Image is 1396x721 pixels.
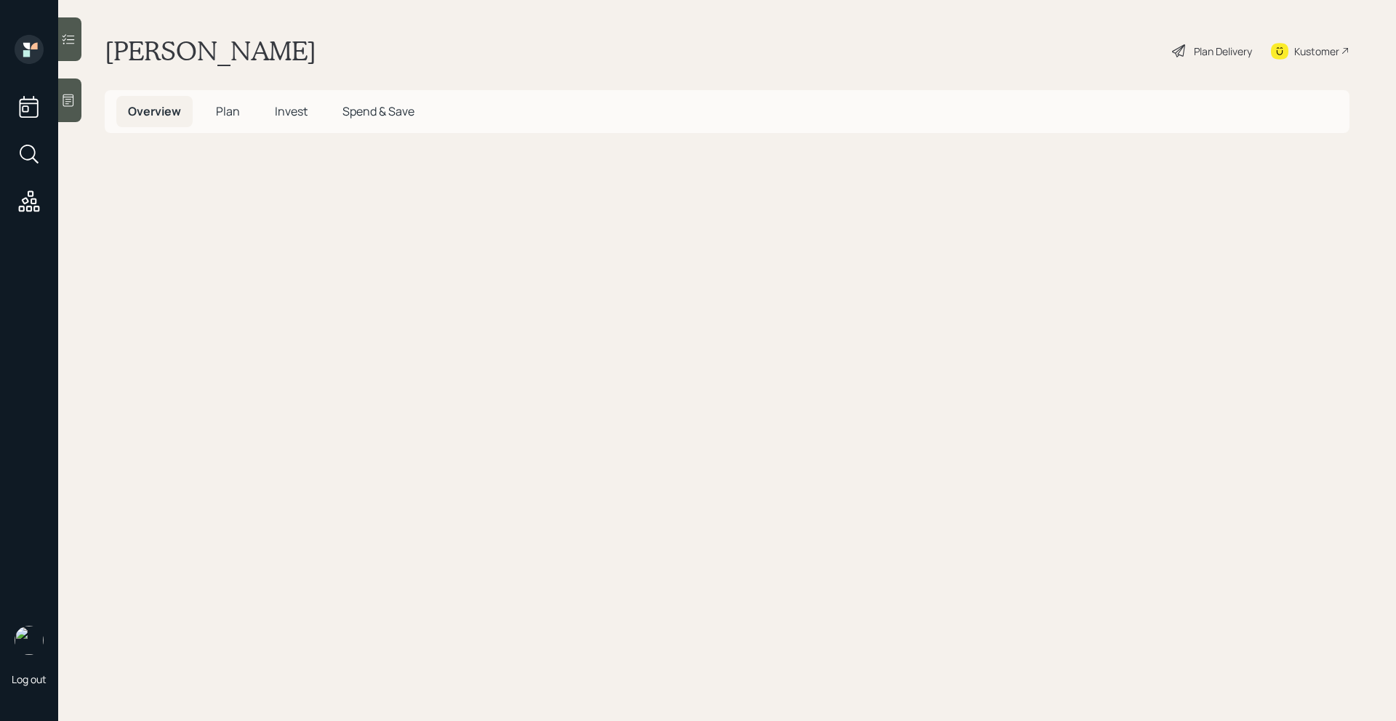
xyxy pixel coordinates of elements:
span: Spend & Save [342,103,414,119]
div: Plan Delivery [1194,44,1252,59]
span: Plan [216,103,240,119]
div: Kustomer [1294,44,1339,59]
img: michael-russo-headshot.png [15,626,44,655]
span: Overview [128,103,181,119]
span: Invest [275,103,308,119]
div: Log out [12,672,47,686]
h1: [PERSON_NAME] [105,35,316,67]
